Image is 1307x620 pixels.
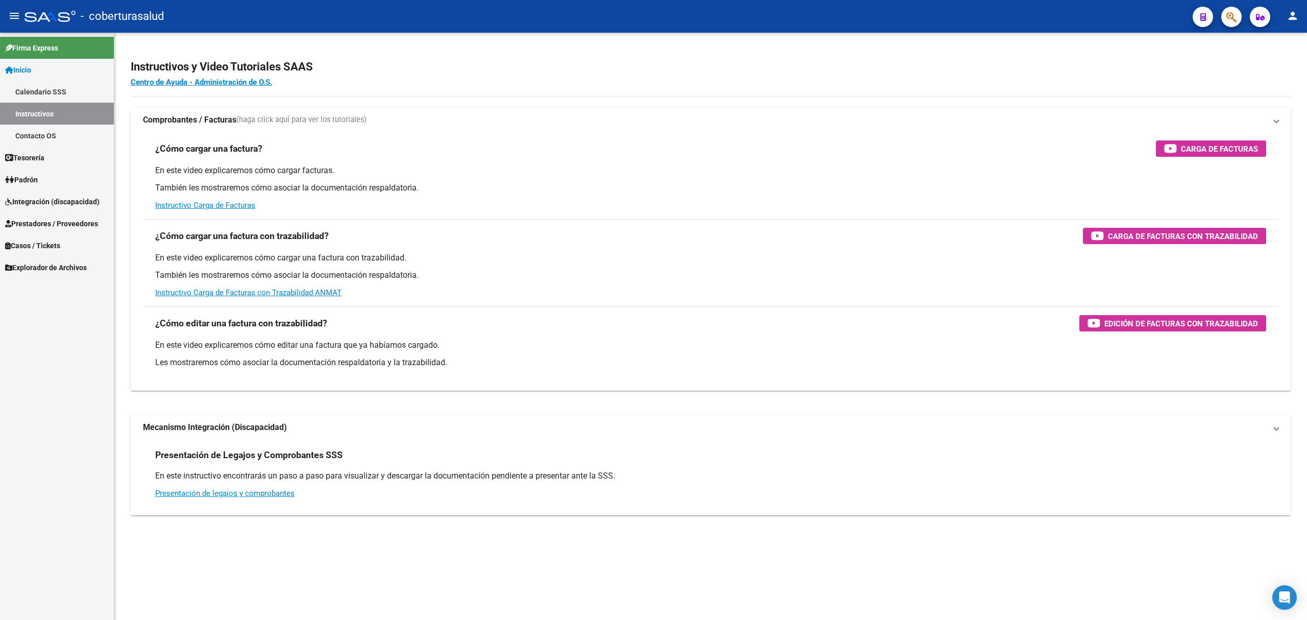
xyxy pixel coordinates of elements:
[5,174,38,185] span: Padrón
[155,316,327,330] h3: ¿Cómo editar una factura con trazabilidad?
[155,182,1266,194] p: También les mostraremos cómo asociar la documentación respaldatoria.
[81,5,164,28] span: - coberturasalud
[155,288,342,297] a: Instructivo Carga de Facturas con Trazabilidad ANMAT
[5,240,60,251] span: Casos / Tickets
[155,270,1266,281] p: También les mostraremos cómo asociar la documentación respaldatoria.
[5,218,98,229] span: Prestadores / Proveedores
[1108,230,1258,243] span: Carga de Facturas con Trazabilidad
[143,422,287,433] strong: Mecanismo Integración (Discapacidad)
[155,470,1266,482] p: En este instructivo encontrarás un paso a paso para visualizar y descargar la documentación pendi...
[1272,585,1297,610] div: Open Intercom Messenger
[8,10,20,22] mat-icon: menu
[131,132,1291,391] div: Comprobantes / Facturas(haga click aquí para ver los tutoriales)
[155,340,1266,351] p: En este video explicaremos cómo editar una factura que ya habíamos cargado.
[1079,315,1266,331] button: Edición de Facturas con Trazabilidad
[155,141,262,156] h3: ¿Cómo cargar una factura?
[1083,228,1266,244] button: Carga de Facturas con Trazabilidad
[155,357,1266,368] p: Les mostraremos cómo asociar la documentación respaldatoria y la trazabilidad.
[1181,142,1258,155] span: Carga de Facturas
[155,489,295,498] a: Presentación de legajos y comprobantes
[131,78,272,87] a: Centro de Ayuda - Administración de O.S.
[131,440,1291,515] div: Mecanismo Integración (Discapacidad)
[5,64,31,76] span: Inicio
[155,229,329,243] h3: ¿Cómo cargar una factura con trazabilidad?
[155,165,1266,176] p: En este video explicaremos cómo cargar facturas.
[131,57,1291,77] h2: Instructivos y Video Tutoriales SAAS
[155,201,255,210] a: Instructivo Carga de Facturas
[5,262,87,273] span: Explorador de Archivos
[155,448,343,462] h3: Presentación de Legajos y Comprobantes SSS
[5,152,44,163] span: Tesorería
[1287,10,1299,22] mat-icon: person
[1156,140,1266,157] button: Carga de Facturas
[143,114,236,126] strong: Comprobantes / Facturas
[236,114,367,126] span: (haga click aquí para ver los tutoriales)
[131,108,1291,132] mat-expansion-panel-header: Comprobantes / Facturas(haga click aquí para ver los tutoriales)
[5,196,100,207] span: Integración (discapacidad)
[131,415,1291,440] mat-expansion-panel-header: Mecanismo Integración (Discapacidad)
[1104,317,1258,330] span: Edición de Facturas con Trazabilidad
[155,252,1266,264] p: En este video explicaremos cómo cargar una factura con trazabilidad.
[5,42,58,54] span: Firma Express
